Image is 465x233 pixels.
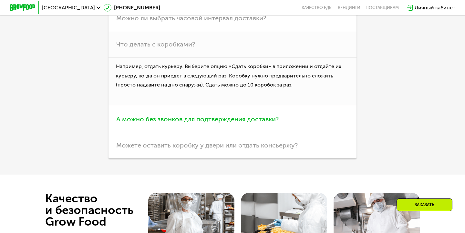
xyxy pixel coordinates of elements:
a: [PHONE_NUMBER] [104,4,160,12]
a: Качество еды [302,5,333,10]
span: Можете оставить коробку у двери или отдать консьержу? [116,141,298,149]
span: [GEOGRAPHIC_DATA] [42,5,95,10]
span: А можно без звонков для подтверждения доставки? [116,115,279,123]
a: Вендинги [338,5,360,10]
div: Личный кабинет [415,4,455,12]
div: Качество и безопасность Grow Food [45,193,157,228]
p: Например, отдать курьеру. Выберите опцию «Сдать коробки» в приложении и отдайте их курьеру, когда... [108,57,356,106]
span: Можно ли выбрать часовой интервал доставки? [116,14,266,22]
div: поставщикам [366,5,399,10]
span: Что делать с коробками? [116,40,195,48]
div: Заказать [397,198,452,211]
